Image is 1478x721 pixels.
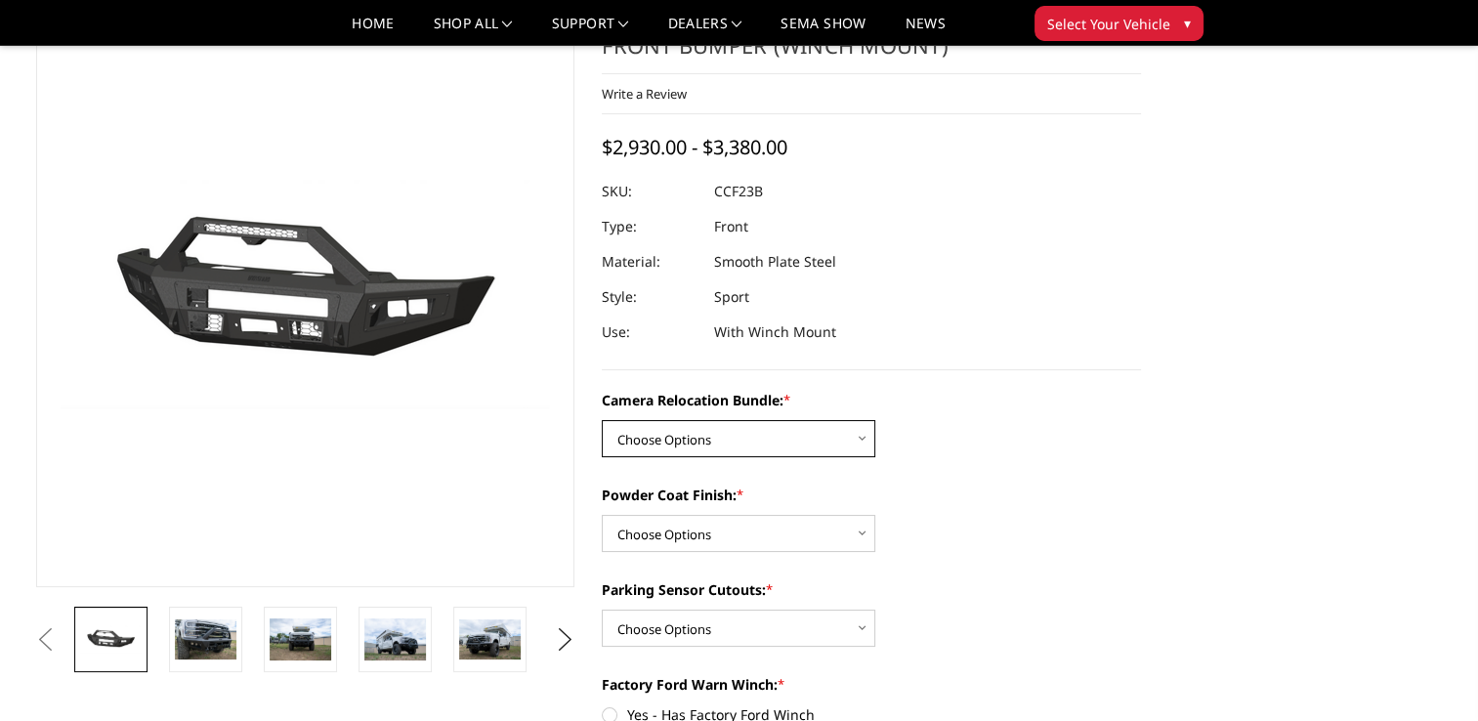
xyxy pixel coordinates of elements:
[1184,13,1191,33] span: ▾
[364,618,426,659] img: 2023-2025 Ford F250-350-A2 Series-Sport Front Bumper (winch mount)
[668,17,742,45] a: Dealers
[602,279,699,315] dt: Style:
[552,17,629,45] a: Support
[459,619,521,660] img: 2023-2025 Ford F250-350-A2 Series-Sport Front Bumper (winch mount)
[550,625,579,655] button: Next
[602,209,699,244] dt: Type:
[602,579,1141,600] label: Parking Sensor Cutouts:
[602,390,1141,410] label: Camera Relocation Bundle:
[31,625,61,655] button: Previous
[602,485,1141,505] label: Powder Coat Finish:
[714,209,748,244] dd: Front
[36,1,575,587] a: 2023-2025 Ford F250-350-A2 Series-Sport Front Bumper (winch mount)
[714,279,749,315] dd: Sport
[602,315,699,350] dt: Use:
[602,674,1141,695] label: Factory Ford Warn Winch:
[781,17,866,45] a: SEMA Show
[270,618,331,659] img: 2023-2025 Ford F250-350-A2 Series-Sport Front Bumper (winch mount)
[602,174,699,209] dt: SKU:
[714,244,836,279] dd: Smooth Plate Steel
[175,619,236,660] img: 2023-2025 Ford F250-350-A2 Series-Sport Front Bumper (winch mount)
[714,315,836,350] dd: With Winch Mount
[602,85,687,103] a: Write a Review
[1035,6,1204,41] button: Select Your Vehicle
[714,174,763,209] dd: CCF23B
[602,134,787,160] span: $2,930.00 - $3,380.00
[602,244,699,279] dt: Material:
[905,17,945,45] a: News
[434,17,513,45] a: shop all
[1047,14,1170,34] span: Select Your Vehicle
[352,17,394,45] a: Home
